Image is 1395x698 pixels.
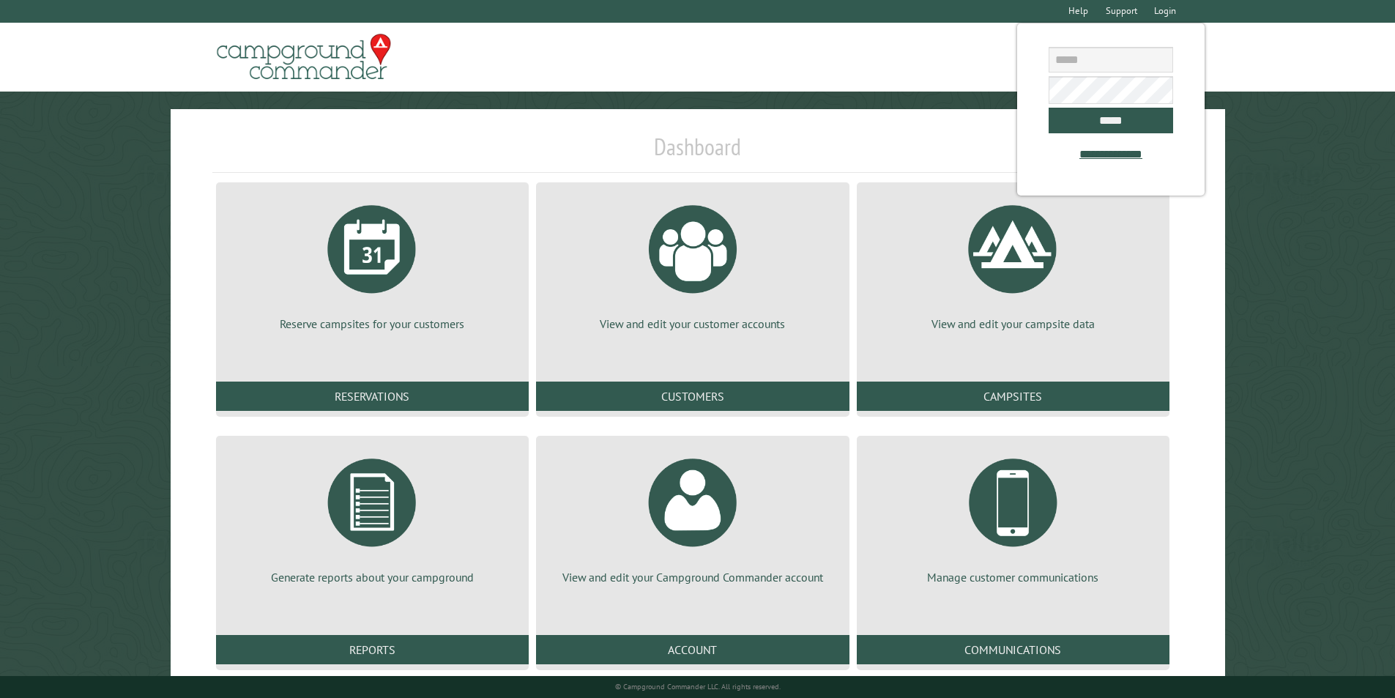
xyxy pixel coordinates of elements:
a: Campsites [857,382,1169,411]
a: Generate reports about your campground [234,448,511,585]
a: Customers [536,382,849,411]
a: Account [536,635,849,664]
a: Reports [216,635,529,664]
a: View and edit your customer accounts [554,194,831,332]
a: Reservations [216,382,529,411]
p: Reserve campsites for your customers [234,316,511,332]
img: Campground Commander [212,29,395,86]
p: Manage customer communications [874,569,1152,585]
a: View and edit your campsite data [874,194,1152,332]
p: View and edit your Campground Commander account [554,569,831,585]
a: Communications [857,635,1169,664]
p: View and edit your customer accounts [554,316,831,332]
small: © Campground Commander LLC. All rights reserved. [615,682,781,691]
h1: Dashboard [212,133,1183,173]
p: View and edit your campsite data [874,316,1152,332]
p: Generate reports about your campground [234,569,511,585]
a: View and edit your Campground Commander account [554,448,831,585]
a: Reserve campsites for your customers [234,194,511,332]
a: Manage customer communications [874,448,1152,585]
